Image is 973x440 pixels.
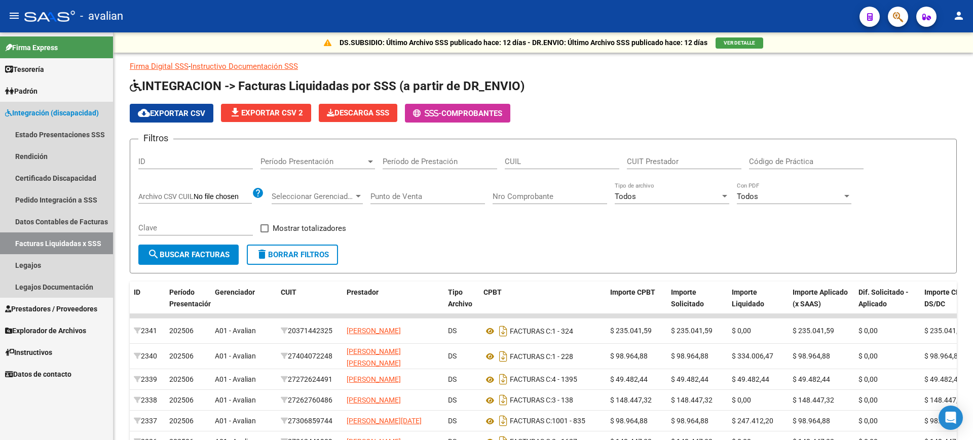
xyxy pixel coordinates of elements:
[858,352,878,360] span: $ 0,00
[732,417,773,425] span: $ 247.412,20
[319,104,397,122] button: Descarga SSS
[858,327,878,335] span: $ 0,00
[5,347,52,358] span: Instructivos
[793,288,848,308] span: Importe Aplicado (x SAAS)
[343,282,444,326] datatable-header-cell: Prestador
[483,392,602,408] div: 3 - 138
[134,325,161,337] div: 2341
[347,396,401,404] span: [PERSON_NAME]
[448,396,457,404] span: DS
[448,288,472,308] span: Tipo Archivo
[256,248,268,260] mat-icon: delete
[147,248,160,260] mat-icon: search
[215,327,256,335] span: A01 - Avalian
[732,375,769,383] span: $ 49.482,44
[793,396,834,404] span: $ 148.447,32
[483,288,502,296] span: CPBT
[858,375,878,383] span: $ 0,00
[667,282,728,326] datatable-header-cell: Importe Solicitado
[793,417,830,425] span: $ 98.964,88
[5,325,86,336] span: Explorador de Archivos
[671,375,708,383] span: $ 49.482,44
[497,323,510,339] i: Descargar documento
[138,131,173,145] h3: Filtros
[138,109,205,118] span: Exportar CSV
[5,86,38,97] span: Padrón
[483,371,602,387] div: 4 - 1395
[448,375,457,383] span: DS
[732,396,751,404] span: $ 0,00
[277,282,343,326] datatable-header-cell: CUIT
[732,288,764,308] span: Importe Liquidado
[169,352,194,360] span: 202506
[483,348,602,365] div: 1 - 228
[215,375,256,383] span: A01 - Avalian
[610,288,655,296] span: Importe CPBT
[130,282,165,326] datatable-header-cell: ID
[854,282,920,326] datatable-header-cell: Dif. Solicitado - Aplicado
[728,282,789,326] datatable-header-cell: Importe Liquidado
[448,417,457,425] span: DS
[347,327,401,335] span: [PERSON_NAME]
[953,10,965,22] mat-icon: person
[510,327,552,335] span: FACTURAS C:
[793,375,830,383] span: $ 49.482,44
[260,157,366,166] span: Período Presentación
[615,192,636,201] span: Todos
[610,375,648,383] span: $ 49.482,44
[169,417,194,425] span: 202506
[215,417,256,425] span: A01 - Avalian
[858,396,878,404] span: $ 0,00
[405,104,510,123] button: -Comprobantes
[510,376,552,384] span: FACTURAS C:
[130,62,189,71] a: Firma Digital SSS
[671,396,713,404] span: $ 148.447,32
[497,348,510,365] i: Descargar documento
[732,352,773,360] span: $ 334.006,47
[215,352,256,360] span: A01 - Avalian
[221,104,311,122] button: Exportar CSV 2
[924,417,962,425] span: $ 98.964,88
[716,37,763,49] button: VER DETALLE
[483,323,602,339] div: 1 - 324
[671,417,708,425] span: $ 98.964,88
[610,396,652,404] span: $ 148.447,32
[448,352,457,360] span: DS
[347,417,422,425] span: [PERSON_NAME][DATE]
[130,79,525,93] span: INTEGRACION -> Facturas Liquidadas por SSS (a partir de DR_ENVIO)
[610,327,652,335] span: $ 235.041,59
[319,104,397,123] app-download-masive: Descarga masiva de comprobantes (adjuntos)
[134,415,161,427] div: 2337
[789,282,854,326] datatable-header-cell: Importe Aplicado (x SAAS)
[5,107,99,118] span: Integración (discapacidad)
[273,222,346,234] span: Mostrar totalizadores
[858,288,909,308] span: Dif. Solicitado - Aplicado
[858,417,878,425] span: $ 0,00
[229,106,241,118] mat-icon: file_download
[215,288,255,296] span: Gerenciador
[606,282,667,326] datatable-header-cell: Importe CPBT
[510,396,552,405] span: FACTURAS C:
[671,327,713,335] span: $ 235.041,59
[479,282,606,326] datatable-header-cell: CPBT
[347,347,401,367] span: [PERSON_NAME] [PERSON_NAME]
[229,108,303,117] span: Exportar CSV 2
[169,375,194,383] span: 202506
[924,375,962,383] span: $ 49.482,44
[138,192,194,201] span: Archivo CSV CUIL
[444,282,479,326] datatable-header-cell: Tipo Archivo
[347,288,379,296] span: Prestador
[134,394,161,406] div: 2338
[924,352,962,360] span: $ 98.964,88
[256,250,329,259] span: Borrar Filtros
[215,396,256,404] span: A01 - Avalian
[5,303,97,314] span: Prestadores / Proveedores
[793,327,834,335] span: $ 235.041,59
[413,109,441,118] span: -
[497,392,510,408] i: Descargar documento
[281,415,339,427] div: 27306859744
[134,288,140,296] span: ID
[448,327,457,335] span: DS
[281,394,339,406] div: 27262760486
[5,369,71,380] span: Datos de contacto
